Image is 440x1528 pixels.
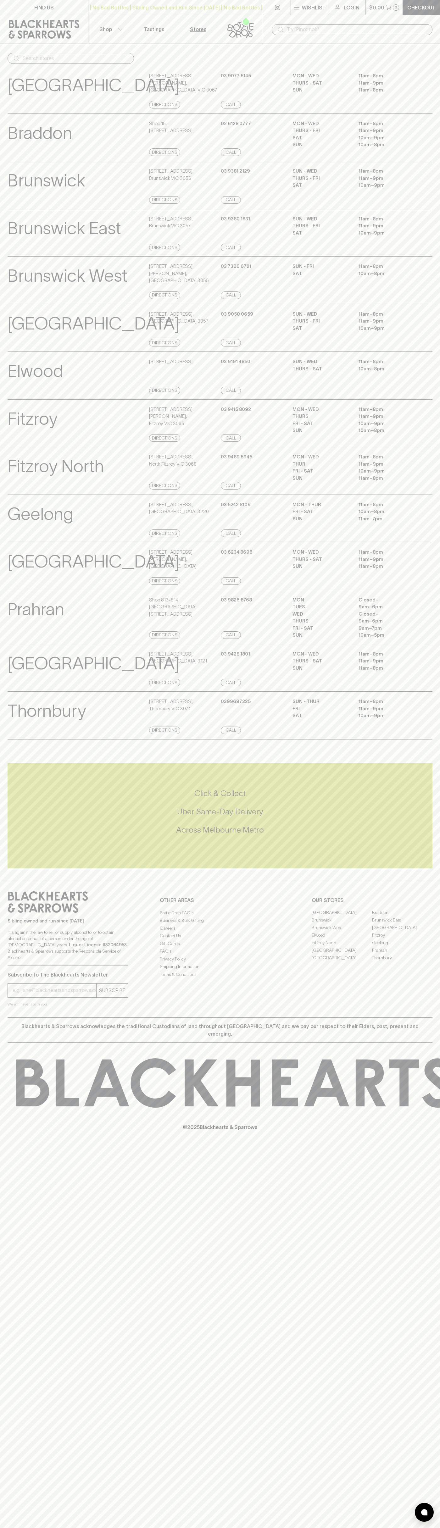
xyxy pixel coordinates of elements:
p: 10am – 5pm [359,632,415,639]
p: [STREET_ADDRESS][PERSON_NAME] , [GEOGRAPHIC_DATA] 3055 [149,263,219,284]
p: WED [292,611,349,618]
p: 03 9381 2129 [221,168,250,175]
p: MON - WED [292,651,349,658]
a: [GEOGRAPHIC_DATA] [312,947,372,954]
p: Sun - Thur [292,698,349,705]
p: 11am – 8pm [359,698,415,705]
p: [STREET_ADDRESS] , Brunswick VIC 3056 [149,168,193,182]
p: It is against the law to sell or supply alcohol to, or to obtain alcohol on behalf of a person un... [8,929,128,961]
p: SAT [292,270,349,277]
p: Prahran [8,596,64,623]
p: 11am – 8pm [359,263,415,270]
a: Brunswick East [372,916,432,924]
p: Login [344,4,359,11]
p: 0 [395,6,397,9]
p: [STREET_ADDRESS] , [GEOGRAPHIC_DATA] 3220 [149,501,209,515]
p: Checkout [407,4,436,11]
p: 11am – 8pm [359,475,415,482]
a: Prahran [372,947,432,954]
button: SUBSCRIBE [97,984,128,997]
input: Search stores [23,53,129,64]
p: SAT [292,230,349,237]
p: [STREET_ADDRESS][PERSON_NAME] , [GEOGRAPHIC_DATA] [149,549,219,570]
p: Closed – [359,596,415,604]
p: 11am – 7pm [359,515,415,523]
p: THURS [292,617,349,625]
p: OTHER AREAS [160,896,281,904]
a: FAQ's [160,948,281,955]
p: Closed – [359,611,415,618]
p: 10am – 9pm [359,182,415,189]
p: 11am – 8pm [359,358,415,365]
div: Call to action block [8,763,432,868]
a: [GEOGRAPHIC_DATA] [372,924,432,932]
p: FRI - SAT [292,508,349,515]
p: SUN [292,427,349,434]
p: THURS - SAT [292,365,349,373]
p: THURS - FRI [292,318,349,325]
p: 11am – 9pm [359,705,415,712]
p: 03 6234 8696 [221,549,253,556]
p: Sibling owned and run since [DATE] [8,918,128,924]
a: Call [221,727,241,734]
p: MON - THUR [292,501,349,508]
p: [GEOGRAPHIC_DATA] [8,311,179,337]
p: SAT [292,325,349,332]
p: 10am – 9pm [359,230,415,237]
a: Directions [149,387,180,394]
p: TUES [292,603,349,611]
p: THURS [292,413,349,420]
p: Fitzroy North [8,453,104,479]
p: 9am – 7pm [359,625,415,632]
p: 11am – 8pm [359,665,415,672]
a: Directions [149,101,180,108]
a: Terms & Conditions [160,971,281,978]
a: Directions [149,631,180,639]
p: THUR [292,461,349,468]
p: 11am – 9pm [359,461,415,468]
p: SUN [292,475,349,482]
p: Geelong [8,501,73,527]
p: [STREET_ADDRESS] , Brunswick VIC 3057 [149,215,193,230]
p: 02 6128 0777 [221,120,251,127]
p: 11am – 8pm [359,215,415,223]
a: Brunswick [312,916,372,924]
p: 03 9077 5145 [221,72,251,80]
p: 11am – 9pm [359,318,415,325]
a: Directions [149,291,180,299]
p: 11am – 9pm [359,657,415,665]
p: 10am – 8pm [359,508,415,515]
a: Fitzroy North [312,939,372,947]
p: 11am – 8pm [359,549,415,556]
a: Directions [149,679,180,686]
p: Brunswick [8,168,85,194]
p: [GEOGRAPHIC_DATA] [8,651,179,677]
p: 11am – 8pm [359,86,415,94]
p: SUN [292,141,349,148]
p: 11am – 8pm [359,311,415,318]
a: Call [221,482,241,490]
p: Thornbury [8,698,86,724]
img: bubble-icon [421,1509,427,1515]
p: 9am – 6pm [359,617,415,625]
a: Privacy Policy [160,955,281,963]
p: 03 9428 1801 [221,651,250,658]
p: THURS - SAT [292,556,349,563]
p: 03 9415 8092 [221,406,251,413]
p: OUR STORES [312,896,432,904]
p: SUN - WED [292,358,349,365]
p: 9am – 6pm [359,603,415,611]
a: Directions [149,727,180,734]
p: SUN - FRI [292,263,349,270]
p: 11am – 9pm [359,556,415,563]
p: Tastings [144,25,164,33]
a: Directions [149,577,180,585]
p: FRI - SAT [292,625,349,632]
a: Call [221,148,241,156]
a: Elwood [312,932,372,939]
h5: Across Melbourne Metro [8,825,432,835]
p: Brunswick East [8,215,121,241]
a: Directions [149,482,180,490]
p: 11am – 8pm [359,72,415,80]
p: SUN [292,665,349,672]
